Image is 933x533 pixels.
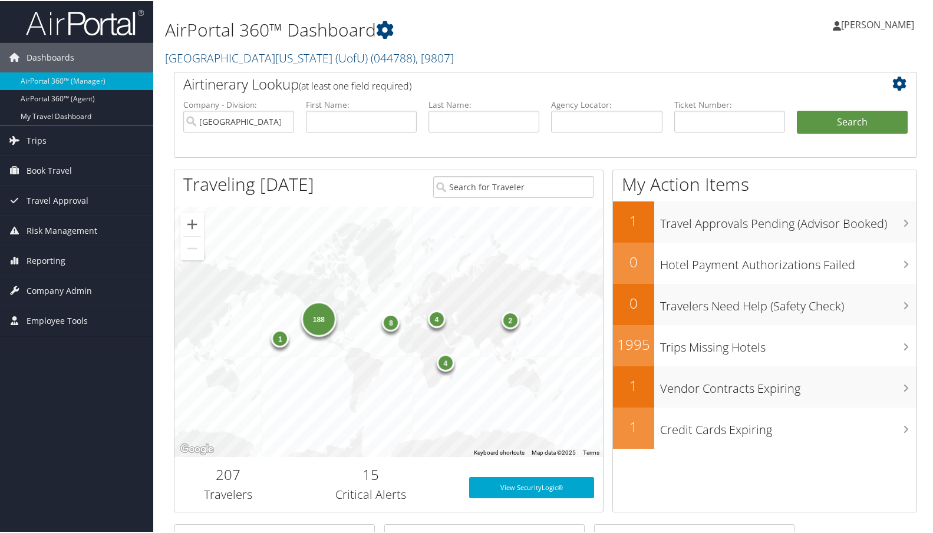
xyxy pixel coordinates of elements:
[371,49,416,65] span: ( 044788 )
[183,73,846,93] h2: Airtinerary Lookup
[583,448,599,455] a: Terms (opens in new tab)
[613,241,916,283] a: 0Hotel Payment Authorizations Failed
[613,292,654,312] h2: 0
[416,49,454,65] span: , [ 9807 ]
[613,416,654,436] h2: 1
[165,49,454,65] a: [GEOGRAPHIC_DATA][US_STATE] (UofU)
[291,485,451,502] h3: Critical Alerts
[613,333,654,353] h2: 1995
[177,441,216,456] a: Open this area in Google Maps (opens a new window)
[613,200,916,241] a: 1Travel Approvals Pending (Advisor Booked)
[177,441,216,456] img: Google
[433,175,594,197] input: Search for Traveler
[428,98,539,110] label: Last Name:
[26,8,144,35] img: airportal-logo.png
[613,283,916,324] a: 0Travelers Need Help (Safety Check)
[674,98,785,110] label: Ticket Number:
[180,211,204,235] button: Zoom in
[306,98,417,110] label: First Name:
[183,98,294,110] label: Company - Division:
[180,236,204,259] button: Zoom out
[660,332,916,355] h3: Trips Missing Hotels
[532,448,576,455] span: Map data ©2025
[841,17,914,30] span: [PERSON_NAME]
[27,305,88,335] span: Employee Tools
[382,313,400,330] div: 8
[469,476,594,497] a: View SecurityLogic®
[271,329,289,346] div: 1
[660,291,916,313] h3: Travelers Need Help (Safety Check)
[436,352,454,370] div: 4
[613,324,916,365] a: 1995Trips Missing Hotels
[27,245,65,274] span: Reporting
[613,171,916,196] h1: My Action Items
[660,208,916,231] h3: Travel Approvals Pending (Advisor Booked)
[613,251,654,271] h2: 0
[613,375,654,395] h2: 1
[301,300,336,336] div: 188
[428,309,446,327] div: 4
[27,42,74,71] span: Dashboards
[183,171,314,196] h1: Traveling [DATE]
[660,415,916,437] h3: Credit Cards Expiring
[27,155,72,184] span: Book Travel
[613,365,916,406] a: 1Vendor Contracts Expiring
[165,16,672,41] h1: AirPortal 360™ Dashboard
[299,78,411,91] span: (at least one field required)
[27,275,92,304] span: Company Admin
[613,210,654,230] h2: 1
[501,310,519,327] div: 2
[613,406,916,448] a: 1Credit Cards Expiring
[474,448,525,456] button: Keyboard shortcuts
[660,373,916,396] h3: Vendor Contracts Expiring
[183,485,273,502] h3: Travelers
[551,98,662,110] label: Agency Locator:
[797,110,908,133] button: Search
[27,125,47,154] span: Trips
[27,185,88,214] span: Travel Approval
[183,464,273,484] h2: 207
[27,215,97,244] span: Risk Management
[833,6,926,41] a: [PERSON_NAME]
[660,250,916,272] h3: Hotel Payment Authorizations Failed
[291,464,451,484] h2: 15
